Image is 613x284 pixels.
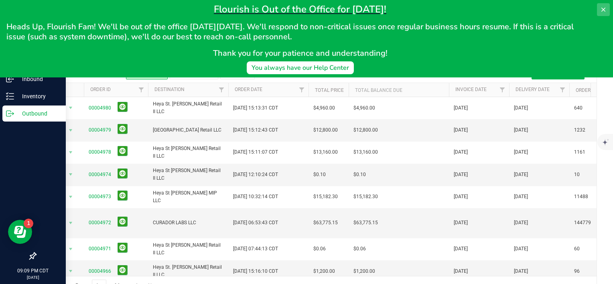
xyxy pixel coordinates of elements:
span: $0.06 [353,245,366,253]
p: Outbound [14,109,62,118]
span: $12,800.00 [353,126,378,134]
inline-svg: Inbound [6,75,14,83]
span: [DATE] [454,245,468,253]
span: 1161 [574,148,585,156]
a: 00004978 [89,148,111,156]
span: [DATE] [454,268,468,275]
span: [DATE] [454,171,468,179]
p: 09:09 PM CDT [4,267,62,274]
a: Invoice Date [455,87,487,92]
span: Heya St. [PERSON_NAME] Retail II LLC [153,264,223,279]
span: $12,800.00 [313,126,338,134]
a: Filter [556,83,569,97]
span: $13,160.00 [353,148,378,156]
a: Order ID [90,87,111,92]
th: Total Balance Due [349,83,449,97]
a: Ordered qty [576,87,607,93]
p: Inventory [14,91,62,101]
span: select [66,243,76,255]
span: 144779 [574,219,591,227]
span: [DATE] [514,245,528,253]
span: [DATE] 15:16:10 CDT [233,268,278,275]
span: [DATE] [454,148,468,156]
span: Heads Up, Flourish Fam! We'll be out of the office [DATE][DATE]. We'll respond to non-critical is... [6,21,576,42]
span: select [66,169,76,180]
span: [DATE] 15:11:07 CDT [233,148,278,156]
span: $63,775.15 [353,219,378,227]
a: 00004980 [89,104,111,112]
span: [DATE] [454,104,468,112]
p: [DATE] [4,274,62,280]
span: $4,960.00 [353,104,375,112]
span: [DATE] 15:12:43 CDT [233,126,278,134]
span: [DATE] 07:44:13 CDT [233,245,278,253]
span: Heya St. [PERSON_NAME] Retail II LLC [153,100,223,116]
span: [DATE] 12:10:24 CDT [233,171,278,179]
span: $1,200.00 [353,268,375,275]
span: [DATE] [514,268,528,275]
a: 00004973 [89,193,111,201]
span: select [66,266,76,277]
a: 00004972 [89,219,111,227]
a: 00004974 [89,171,111,179]
span: 1232 [574,126,585,134]
a: Destination [154,87,185,92]
span: $13,160.00 [313,148,338,156]
iframe: Resource center [8,220,32,244]
span: [DATE] [454,193,468,201]
span: [DATE] [514,219,528,227]
span: Flourish is Out of the Office for [DATE]! [214,3,386,16]
span: $4,960.00 [313,104,335,112]
span: [DATE] [514,104,528,112]
span: [DATE] [454,219,468,227]
span: 11488 [574,193,588,201]
span: [DATE] [454,126,468,134]
a: Filter [295,83,309,97]
a: Filter [496,83,509,97]
span: 96 [574,268,580,275]
span: [DATE] [514,171,528,179]
div: You always have our Help Center [252,63,349,73]
iframe: Resource center unread badge [24,219,33,228]
a: 00004979 [89,126,111,134]
span: [DATE] [514,126,528,134]
span: $1,200.00 [313,268,335,275]
p: Inbound [14,74,62,84]
a: Filter [135,83,148,97]
a: Total Price [315,87,344,93]
span: Heya St [PERSON_NAME] MIP LLC [153,189,223,205]
span: select [66,102,76,114]
span: $0.10 [313,171,326,179]
inline-svg: Outbound [6,110,14,118]
a: Delivery Date [516,87,550,92]
span: select [66,125,76,136]
span: select [66,147,76,158]
span: CURADOR LABS LLC [153,219,223,227]
span: Heya St [PERSON_NAME] Retail II LLC [153,145,223,160]
a: 00004966 [89,268,111,275]
span: [DATE] 10:32:14 CDT [233,193,278,201]
span: $15,182.30 [353,193,378,201]
span: $0.06 [313,245,326,253]
span: $0.10 [353,171,366,179]
a: Filter [215,83,228,97]
span: select [66,191,76,203]
span: select [66,217,76,229]
span: [DATE] 15:13:31 CDT [233,104,278,112]
span: [DATE] [514,193,528,201]
span: 10 [574,171,580,179]
span: Thank you for your patience and understanding! [213,48,388,59]
span: [DATE] [514,148,528,156]
span: Heya St [PERSON_NAME] Retail II LLC [153,241,223,257]
span: Heya St [PERSON_NAME] Retail II LLC [153,167,223,182]
a: 00004971 [89,245,111,253]
inline-svg: Inventory [6,92,14,100]
a: Order Date [235,87,262,92]
span: $15,182.30 [313,193,338,201]
span: [GEOGRAPHIC_DATA] Retail LLC [153,126,223,134]
span: $63,775.15 [313,219,338,227]
span: 640 [574,104,583,112]
span: [DATE] 06:53:43 CDT [233,219,278,227]
span: 60 [574,245,580,253]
